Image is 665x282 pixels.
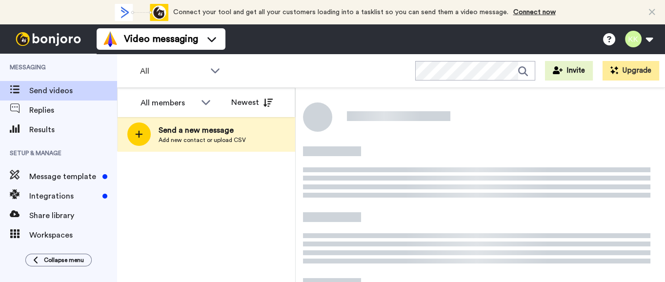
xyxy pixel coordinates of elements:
[29,229,117,241] span: Workspaces
[102,31,118,47] img: vm-color.svg
[224,93,280,112] button: Newest
[603,61,659,81] button: Upgrade
[29,104,117,116] span: Replies
[140,65,205,77] span: All
[141,97,196,109] div: All members
[29,85,117,97] span: Send videos
[12,32,85,46] img: bj-logo-header-white.svg
[115,4,168,21] div: animation
[159,124,246,136] span: Send a new message
[173,9,508,16] span: Connect your tool and get all your customers loading into a tasklist so you can send them a video...
[29,190,99,202] span: Integrations
[513,9,556,16] a: Connect now
[25,254,92,266] button: Collapse menu
[29,210,117,222] span: Share library
[159,136,246,144] span: Add new contact or upload CSV
[29,171,99,182] span: Message template
[44,256,84,264] span: Collapse menu
[124,32,198,46] span: Video messaging
[29,124,117,136] span: Results
[545,61,593,81] button: Invite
